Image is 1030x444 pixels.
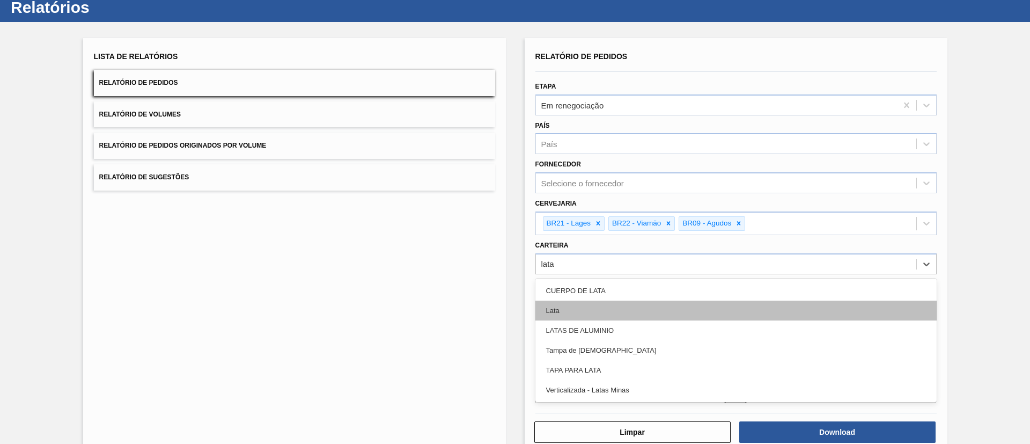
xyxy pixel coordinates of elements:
div: BR21 - Lages [543,217,593,230]
span: Lista de Relatórios [94,52,178,61]
button: Relatório de Pedidos [94,70,495,96]
button: Limpar [534,421,731,443]
label: Fornecedor [535,161,581,168]
button: Relatório de Pedidos Originados por Volume [94,133,495,159]
label: Cervejaria [535,200,577,207]
div: Lata [535,301,937,321]
span: Relatório de Pedidos [99,79,178,86]
label: Etapa [535,83,556,90]
div: Tampa de [DEMOGRAPHIC_DATA] [535,340,937,360]
button: Relatório de Sugestões [94,164,495,191]
label: País [535,122,550,129]
label: Carteira [535,242,569,249]
div: Em renegociação [541,100,604,110]
div: CUERPO DE LATA [535,281,937,301]
span: Relatório de Pedidos [535,52,628,61]
div: BR22 - Viamão [609,217,663,230]
span: Relatório de Volumes [99,111,181,118]
div: Verticalizada - Latas Minas [535,380,937,400]
button: Download [739,421,936,443]
span: Relatório de Pedidos Originados por Volume [99,142,267,149]
h1: Relatórios [11,1,201,13]
div: LATAS DE ALUMINIO [535,321,937,340]
span: Relatório de Sugestões [99,173,189,181]
button: Relatório de Volumes [94,101,495,128]
div: País [541,140,557,149]
div: TAPA PARA LATA [535,360,937,380]
div: BR09 - Agudos [679,217,733,230]
div: Selecione o fornecedor [541,179,624,188]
